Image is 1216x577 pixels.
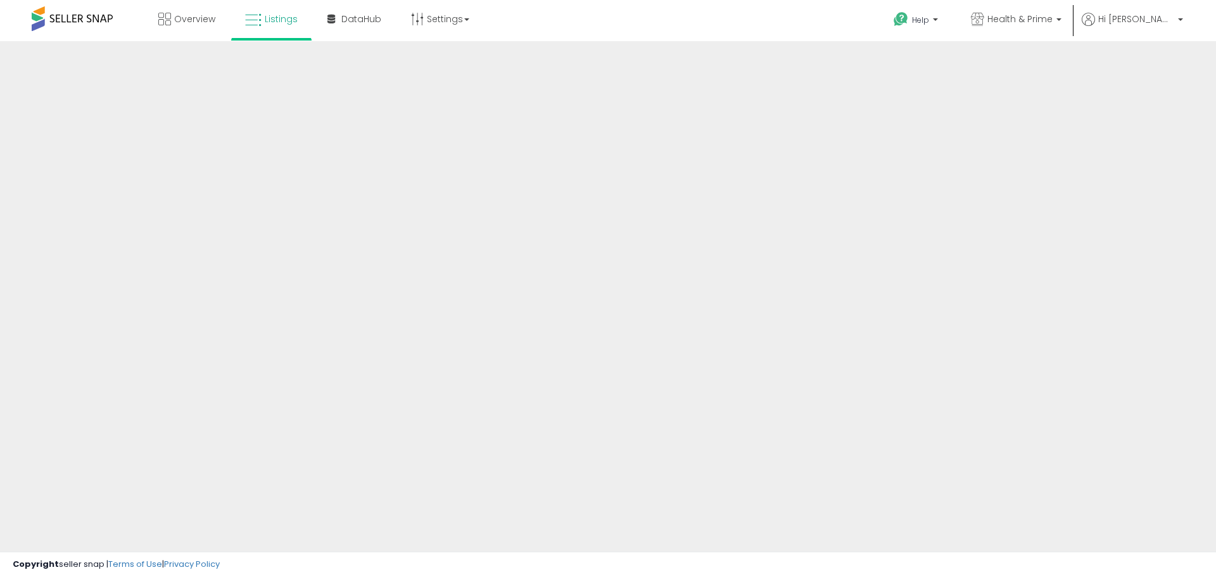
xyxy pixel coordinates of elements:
[265,13,298,25] span: Listings
[13,558,59,570] strong: Copyright
[883,2,951,41] a: Help
[893,11,909,27] i: Get Help
[1098,13,1174,25] span: Hi [PERSON_NAME]
[108,558,162,570] a: Terms of Use
[1082,13,1183,41] a: Hi [PERSON_NAME]
[174,13,215,25] span: Overview
[912,15,929,25] span: Help
[13,559,220,571] div: seller snap | |
[164,558,220,570] a: Privacy Policy
[987,13,1053,25] span: Health & Prime
[341,13,381,25] span: DataHub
